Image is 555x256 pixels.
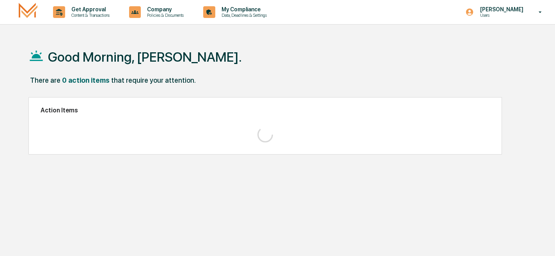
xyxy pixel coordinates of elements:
[474,6,527,12] p: [PERSON_NAME]
[111,76,196,84] div: that require your attention.
[30,76,60,84] div: There are
[215,12,271,18] p: Data, Deadlines & Settings
[141,12,188,18] p: Policies & Documents
[19,3,37,21] img: logo
[62,76,110,84] div: 0 action items
[41,107,490,114] h2: Action Items
[215,6,271,12] p: My Compliance
[65,6,113,12] p: Get Approval
[65,12,113,18] p: Content & Transactions
[474,12,527,18] p: Users
[141,6,188,12] p: Company
[48,49,242,65] h1: Good Morning, [PERSON_NAME].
